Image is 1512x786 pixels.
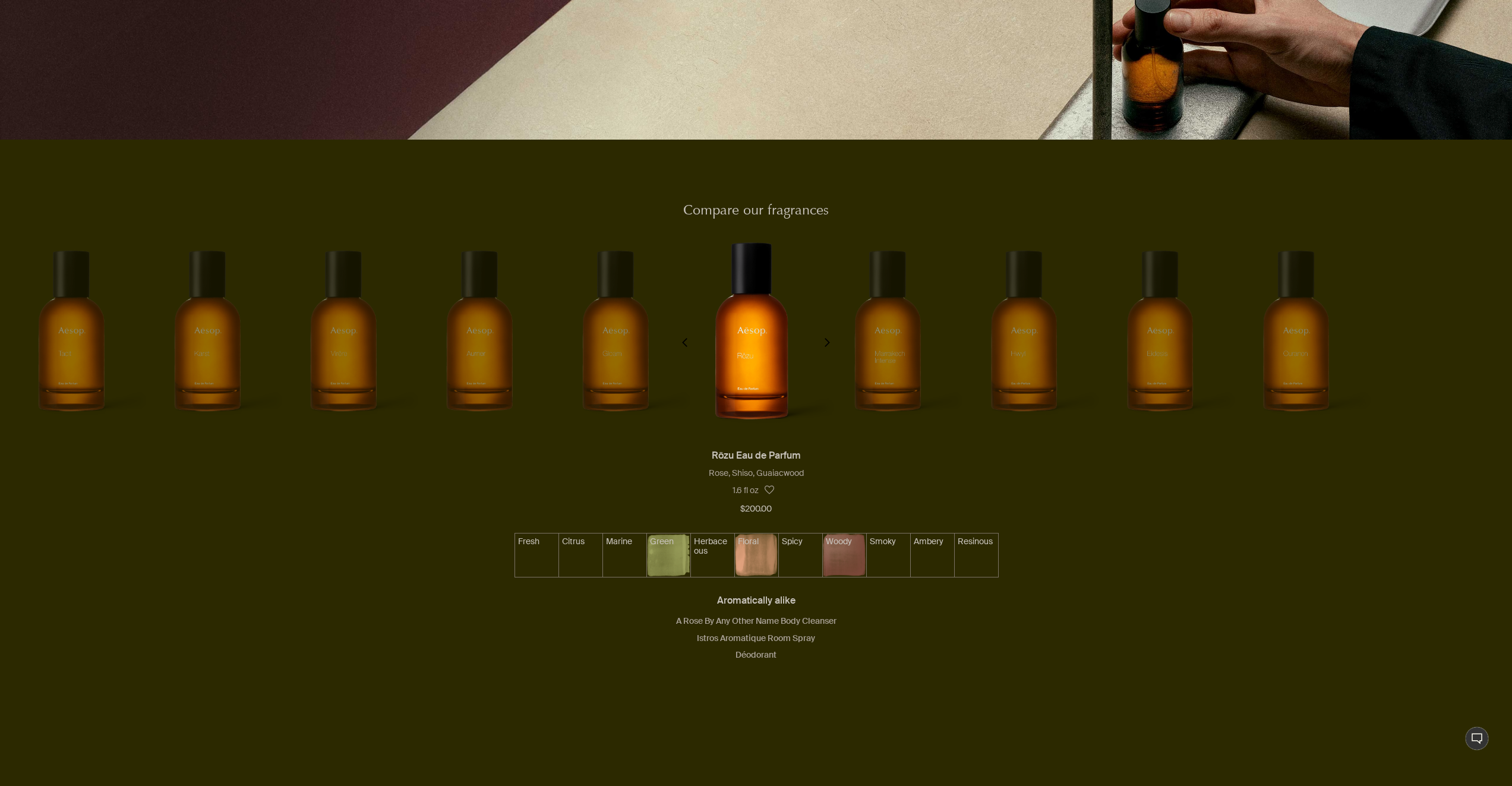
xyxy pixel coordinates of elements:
[647,534,690,577] img: Textured green background
[518,536,539,547] span: Fresh
[733,485,759,495] span: 1.6 fl oz
[676,615,837,626] a: A Rose By Any Other Name Body Cleanser
[738,536,759,547] span: Floral
[815,223,839,447] button: next
[650,536,674,547] span: Green
[562,536,585,547] span: Citrus
[668,200,835,462] img: Rozu Eau de Parfum in amber bottle
[12,592,1500,608] h4: Aromatically alike
[603,534,646,577] img: Textured grey-green background
[911,534,954,577] img: Textured gold background
[606,536,632,547] span: Marine
[826,536,852,547] span: Woody
[867,534,910,577] img: Textured grey-purple background
[694,536,727,556] span: Herbaceous
[1465,727,1489,750] button: Live Assistance
[779,534,822,577] img: Textured rose pink background
[735,534,778,577] img: Textured salmon pink background
[515,534,558,577] img: Textured grey-blue background
[691,534,734,577] img: Textured forest green background
[12,466,1500,481] div: Rose, Shiso, Guaiacwood
[740,502,772,516] span: $200.00
[914,536,943,547] span: Ambery
[736,649,776,660] a: Déodorant
[782,536,803,547] span: Spicy
[870,536,896,547] span: Smoky
[712,449,801,462] a: Rōzu Eau de Parfum
[958,536,993,547] span: Resinous
[697,633,815,643] a: Istros Aromatique Room Spray
[823,534,866,577] img: Textured purple background
[559,534,602,577] img: Textured yellow background
[759,479,780,501] button: Save to cabinet
[955,534,998,577] img: Textured brown background
[673,223,697,447] button: previous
